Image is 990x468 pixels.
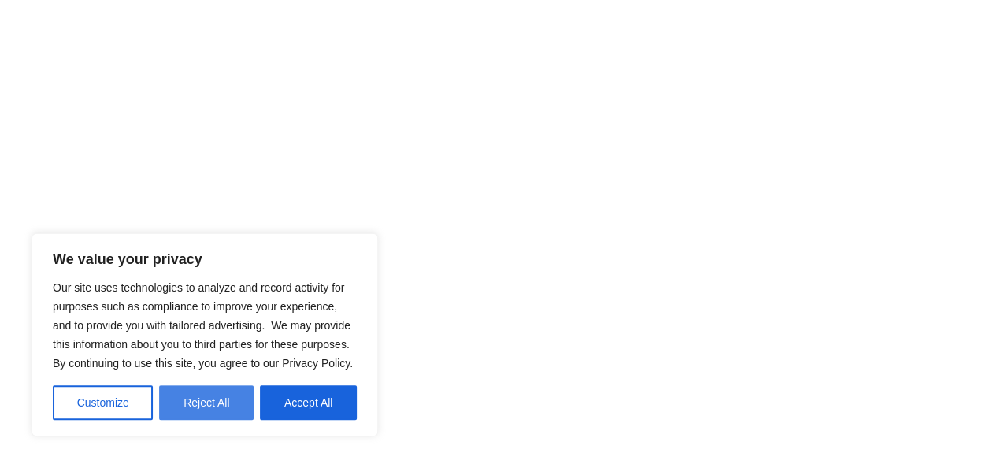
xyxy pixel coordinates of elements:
[260,385,357,420] button: Accept All
[53,385,153,420] button: Customize
[159,385,254,420] button: Reject All
[32,233,378,436] div: We value your privacy
[53,281,353,370] span: Our site uses technologies to analyze and record activity for purposes such as compliance to impr...
[53,250,357,269] p: We value your privacy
